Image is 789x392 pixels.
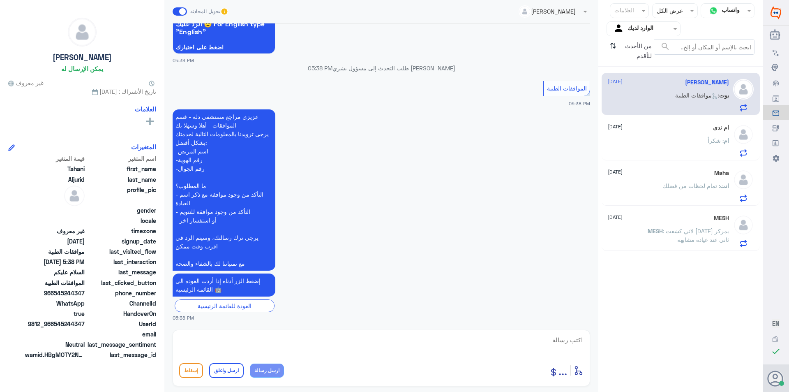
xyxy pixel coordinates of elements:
h6: المتغيرات [131,143,156,151]
span: غير معروف [25,227,85,235]
h5: ام ندى [713,124,729,131]
span: email [86,330,156,339]
span: timezone [86,227,156,235]
span: : شكراً [708,137,724,144]
img: whatsapp.png [707,5,720,17]
span: : لاني كشفت [DATE] بمركز ثاني عند عياده مشابهه [663,227,729,243]
img: defaultAdmin.png [64,186,85,206]
h5: MESH [714,215,729,222]
span: السلام عليكم [25,268,85,276]
span: HandoverOn [86,309,156,318]
button: الصورة الشخصية [768,371,784,386]
img: defaultAdmin.png [733,169,754,190]
span: [DATE] [608,168,623,176]
span: غير معروف [8,79,44,87]
span: last_name [86,175,156,184]
button: ... [558,361,567,380]
h5: Tahani Aljurid [685,79,729,86]
span: gender [86,206,156,215]
span: last_visited_flow [86,247,156,256]
span: 9812_966545244347 [25,320,85,328]
span: 966545244347 [25,289,85,297]
span: [DATE] [608,213,623,221]
p: 16/9/2025, 5:38 PM [173,109,275,271]
span: تحويل المحادثة [190,8,220,15]
p: 16/9/2025, 5:38 PM [173,274,275,297]
span: last_message [86,268,156,276]
img: defaultAdmin.png [733,124,754,145]
h5: Maha [714,169,729,176]
span: 2024-10-29T17:56:55.779Z [25,237,85,246]
span: موافقات الطبية [25,247,85,256]
span: last_message_sentiment [86,340,156,349]
i: ⇅ [610,39,616,60]
span: first_name [86,165,156,173]
span: last_interaction [86,257,156,266]
span: : تمام لحظات من فضلك [662,182,720,189]
i: check [771,346,781,356]
span: [DATE] [608,123,623,130]
button: search [660,40,670,53]
span: 0 [25,340,85,349]
p: [PERSON_NAME] طلب التحدث إلى مسؤول بشري [173,64,590,72]
span: 05:38 PM [173,314,194,321]
img: yourInbox.svg [613,23,625,35]
span: من الأحدث للأقدم [619,39,654,63]
span: EN [772,320,780,327]
span: تاريخ الأشتراك : [DATE] [8,87,156,96]
span: last_message_id [86,350,156,359]
span: 05:38 PM [308,65,332,72]
img: defaultAdmin.png [733,79,754,100]
span: search [660,42,670,51]
button: إسقاط [179,363,203,378]
span: MESH [648,227,663,234]
span: phone_number [86,289,156,297]
span: 2025-09-16T14:38:21.399Z [25,257,85,266]
span: 05:38 PM [569,101,590,106]
span: null [25,216,85,225]
span: [DATE] [608,78,623,85]
span: UserId [86,320,156,328]
div: العودة للقائمة الرئيسية [175,299,275,312]
h6: العلامات [135,105,156,113]
span: true [25,309,85,318]
div: العلامات [613,6,634,16]
span: اسم المتغير [86,154,156,163]
span: Aljurid [25,175,85,184]
button: ارسل واغلق [209,363,244,378]
h5: [PERSON_NAME] [53,53,112,62]
span: انت [720,182,729,189]
button: EN [772,319,780,328]
span: signup_date [86,237,156,246]
span: profile_pic [86,186,156,204]
h6: يمكن الإرسال له [61,65,103,72]
span: null [25,330,85,339]
input: ابحث بالإسم أو المكان أو إلخ.. [654,39,754,54]
span: wamid.HBgMOTY2NTQ1MjQ0MzQ3FQIAEhgUM0EyREVBNkQ3RDYwREY1OEZDQTMA [25,350,85,359]
span: اضغط على اختيارك [176,44,272,51]
button: ارسل رسالة [250,364,284,378]
span: 05:38 PM [173,57,194,64]
span: 2 [25,299,85,308]
img: defaultAdmin.png [733,215,754,235]
span: last_clicked_button [86,278,156,287]
span: ام [724,137,729,144]
span: الموافقات الطبية [25,278,85,287]
img: defaultAdmin.png [68,18,96,46]
span: Tahani [25,165,85,173]
img: Widebot Logo [771,6,781,19]
span: الموافقات الطبية [547,85,587,92]
span: locale [86,216,156,225]
span: null [25,206,85,215]
span: : موافقات الطبية [675,92,719,99]
span: ... [558,363,567,378]
span: بوت [719,92,729,99]
span: قيمة المتغير [25,154,85,163]
span: ChannelId [86,299,156,308]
